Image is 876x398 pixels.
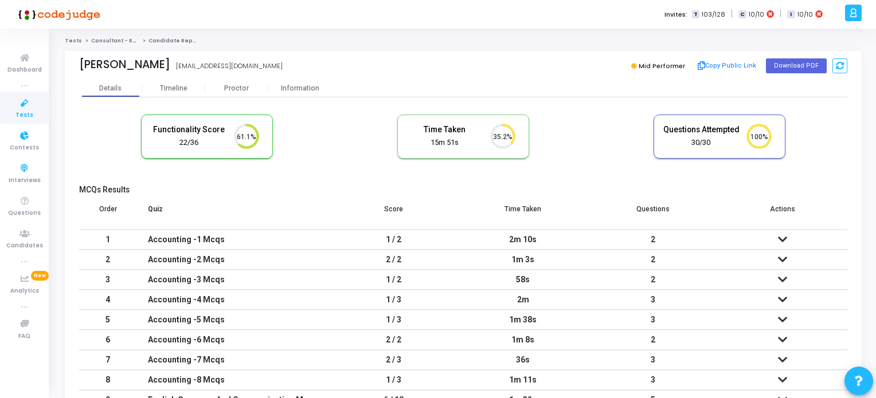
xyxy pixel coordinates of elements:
[7,65,42,75] span: Dashboard
[588,270,718,290] td: 2
[9,176,41,186] span: Interviews
[663,137,740,148] div: 30/30
[15,111,33,120] span: Tests
[663,125,740,135] h5: Questions Attempted
[787,10,795,19] span: I
[160,84,187,93] div: Timeline
[639,61,685,70] span: Mid Performer
[79,198,136,230] th: Order
[6,241,43,251] span: Candidates
[470,250,576,269] div: 1m 3s
[205,84,268,93] div: Proctor
[148,250,317,269] div: Accounting -2 Mcqs
[470,371,576,389] div: 1m 11s
[692,10,699,19] span: T
[14,3,100,26] img: logo
[148,230,317,249] div: Accounting -1 Mcqs
[176,61,283,71] div: [EMAIL_ADDRESS][DOMAIN_NAME]
[328,230,458,250] td: 1 / 2
[766,58,827,73] button: Download PDF
[797,10,813,19] span: 10/10
[702,10,725,19] span: 103/128
[148,270,317,289] div: Accounting -3 Mcqs
[588,290,718,310] td: 3
[588,250,718,270] td: 2
[470,230,576,249] div: 2m 10s
[65,37,82,44] a: Tests
[328,350,458,370] td: 2 / 3
[79,250,136,270] td: 2
[79,290,136,310] td: 4
[406,125,483,135] h5: Time Taken
[136,198,328,230] th: Quiz
[328,310,458,330] td: 1 / 3
[148,290,317,309] div: Accounting -4 Mcqs
[328,270,458,290] td: 1 / 2
[588,198,718,230] th: Questions
[588,230,718,250] td: 2
[470,310,576,329] div: 1m 38s
[79,350,136,370] td: 7
[588,350,718,370] td: 3
[148,310,317,329] div: Accounting -5 Mcqs
[749,10,764,19] span: 10/10
[328,290,458,310] td: 1 / 3
[148,37,201,44] span: Candidate Report
[148,371,317,389] div: Accounting -8 Mcqs
[79,185,847,195] h5: MCQs Results
[10,143,39,153] span: Contests
[694,57,760,74] button: Copy Public Link
[470,270,576,289] div: 58s
[18,332,30,341] span: FAQ
[10,286,39,296] span: Analytics
[718,198,847,230] th: Actions
[588,310,718,330] td: 3
[328,330,458,350] td: 2 / 2
[79,58,170,71] div: [PERSON_NAME]
[328,250,458,270] td: 2 / 2
[150,125,227,135] h5: Functionality Score
[79,370,136,390] td: 8
[738,10,746,19] span: C
[588,330,718,350] td: 2
[780,8,781,20] span: |
[65,37,862,45] nav: breadcrumb
[99,84,122,93] div: Details
[8,208,41,218] span: Questions
[148,330,317,349] div: Accounting -6 Mcqs
[79,230,136,250] td: 1
[731,8,733,20] span: |
[91,37,158,44] a: Consultant - Reporting
[328,198,458,230] th: Score
[268,84,331,93] div: Information
[79,330,136,350] td: 6
[79,310,136,330] td: 5
[588,370,718,390] td: 3
[150,137,227,148] div: 22/36
[148,350,317,369] div: Accounting -7 Mcqs
[664,10,687,19] label: Invites:
[406,137,483,148] div: 15m 51s
[470,290,576,309] div: 2m
[328,370,458,390] td: 1 / 3
[470,350,576,369] div: 36s
[79,270,136,290] td: 3
[470,330,576,349] div: 1m 8s
[31,271,49,281] span: New
[458,198,588,230] th: Time Taken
